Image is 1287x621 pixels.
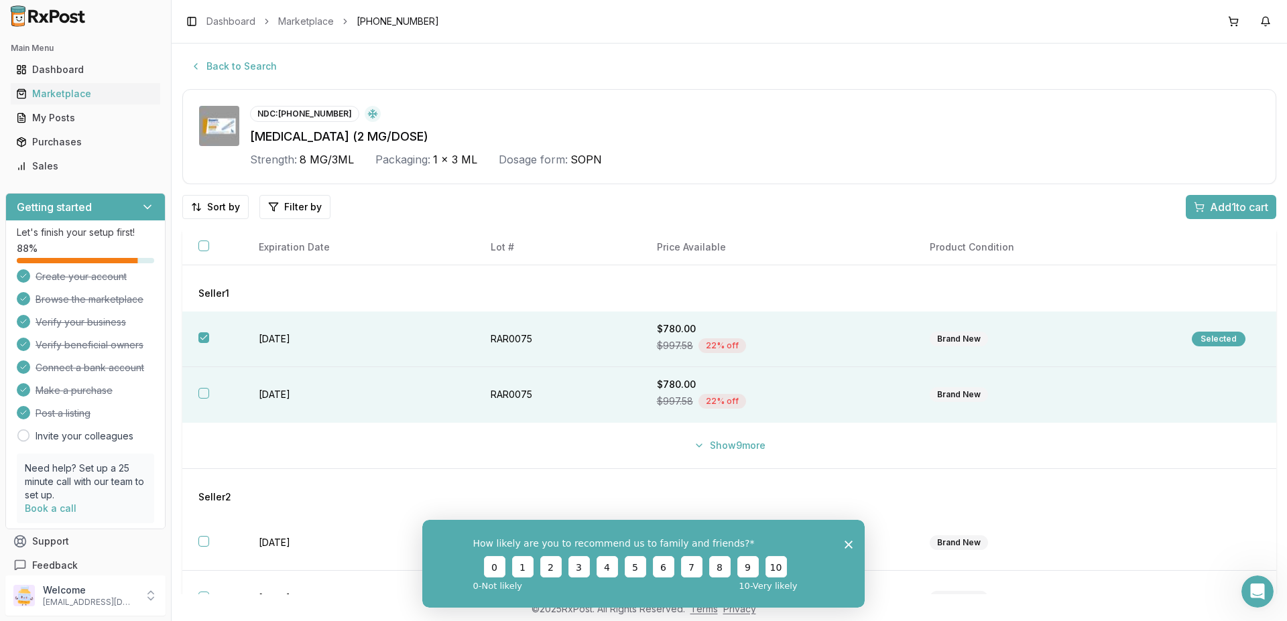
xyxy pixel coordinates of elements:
a: My Posts [11,106,160,130]
div: 22 % off [698,394,746,409]
span: Connect a bank account [36,361,144,374]
a: Privacy [723,603,756,614]
span: Filter by [284,200,322,214]
td: RAR0075 [475,367,640,423]
th: Lot # [475,230,640,265]
span: Add 1 to cart [1210,199,1268,215]
div: Dosage form: [499,151,568,167]
span: $997.58 [657,395,693,408]
div: $780.00 [657,322,898,336]
div: Packaging: [375,151,430,167]
span: Browse the marketplace [36,293,143,306]
span: 1 x 3 ML [433,151,477,167]
img: User avatar [13,585,35,606]
button: Purchases [5,131,166,153]
div: $780.00 [657,378,898,391]
button: Marketplace [5,83,166,105]
a: Book a call [25,502,76,514]
button: My Posts [5,107,166,129]
span: Verify your business [36,316,126,329]
h2: Main Menu [11,43,160,54]
div: Strength: [250,151,297,167]
span: Sort by [207,200,240,214]
a: Terms [690,603,718,614]
td: RAR0075 [475,312,640,367]
img: Ozempic (2 MG/DOSE) 8 MG/3ML SOPN [199,106,239,146]
button: Show9more [686,433,774,458]
div: NDC: [PHONE_NUMBER] [250,106,359,122]
span: Feedback [32,559,78,572]
td: PAR0039 [475,515,640,571]
div: 22 % off [698,338,746,353]
nav: breadcrumb [206,15,439,28]
span: [PHONE_NUMBER] [357,15,439,28]
span: Verify beneficial owners [36,338,143,352]
button: Sort by [182,195,249,219]
a: Marketplace [278,15,334,28]
div: Brand New [930,535,988,550]
button: Back to Search [182,54,285,78]
p: Need help? Set up a 25 minute call with our team to set up. [25,462,146,502]
span: Seller 1 [198,287,229,300]
th: Product Condition [914,230,1176,265]
p: Welcome [43,583,136,597]
span: Seller 2 [198,490,231,504]
div: Purchases [16,135,155,149]
button: Dashboard [5,59,166,80]
span: 88 % [17,242,38,255]
span: Make a purchase [36,384,113,397]
div: Brand New [930,332,988,346]
a: Dashboard [206,15,255,28]
a: Dashboard [11,58,160,82]
span: $997.58 [657,339,693,352]
h3: Getting started [17,199,92,215]
div: Brand New [930,591,988,606]
img: RxPost Logo [5,5,91,27]
div: Sales [16,159,155,173]
button: Support [5,529,166,553]
td: [DATE] [243,312,475,367]
td: [DATE] [243,515,475,571]
span: SOPN [570,151,602,167]
td: [DATE] [243,367,475,423]
a: Marketplace [11,82,160,106]
iframe: Intercom live chat [1241,575,1274,608]
span: 8 MG/3ML [300,151,354,167]
button: Filter by [259,195,330,219]
p: Let's finish your setup first! [17,226,154,239]
div: Dashboard [16,63,155,76]
a: Sales [11,154,160,178]
button: Feedback [5,553,166,577]
button: Sales [5,155,166,177]
span: Post a listing [36,407,90,420]
iframe: Survey from RxPost [422,520,865,608]
div: Brand New [930,387,988,402]
div: [MEDICAL_DATA] (2 MG/DOSE) [250,127,1260,146]
p: [EMAIL_ADDRESS][DOMAIN_NAME] [43,597,136,608]
div: My Posts [16,111,155,125]
a: Invite your colleagues [36,429,133,443]
a: Purchases [11,130,160,154]
div: Selected [1192,332,1245,346]
div: Marketplace [16,87,155,100]
th: Expiration Date [243,230,475,265]
button: Add1to cart [1186,195,1276,219]
th: Price Available [641,230,914,265]
span: Create your account [36,270,127,283]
